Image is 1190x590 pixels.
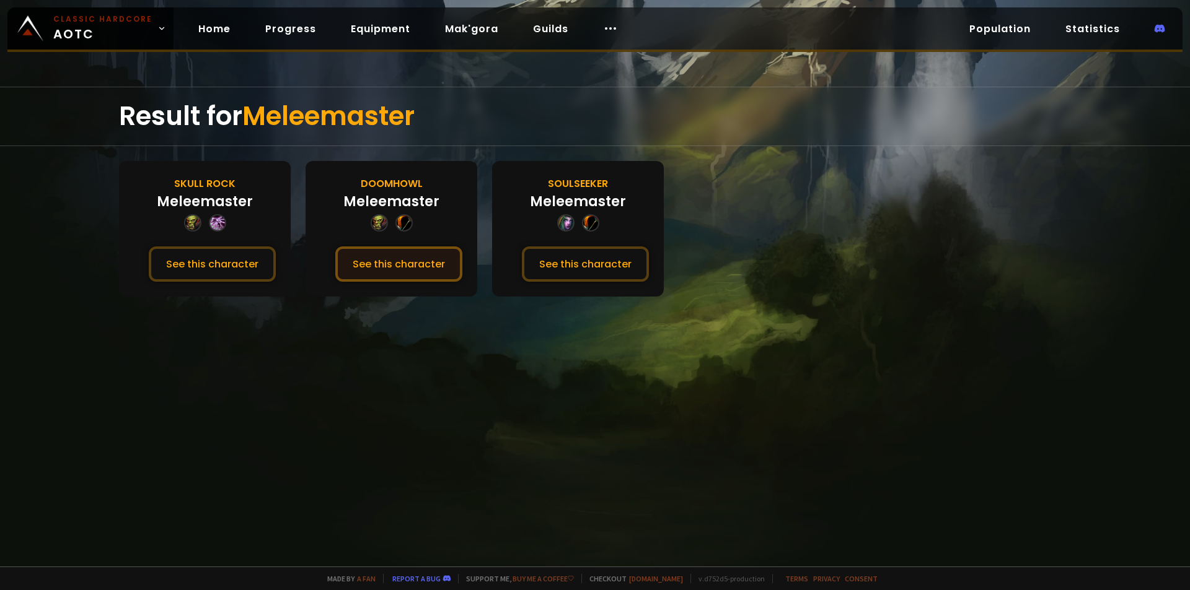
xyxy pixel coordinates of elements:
span: AOTC [53,14,152,43]
a: Statistics [1056,16,1130,41]
a: Classic HardcoreAOTC [7,7,174,50]
a: Consent [845,574,878,583]
a: Terms [785,574,808,583]
div: Skull Rock [174,176,236,191]
a: Buy me a coffee [513,574,574,583]
a: Progress [255,16,326,41]
div: Meleemaster [157,191,253,212]
div: Meleemaster [530,191,626,212]
span: Support me, [458,574,574,583]
span: Checkout [581,574,683,583]
button: See this character [149,246,276,282]
a: Equipment [341,16,420,41]
a: Privacy [813,574,840,583]
div: Result for [119,87,1071,145]
button: See this character [522,246,649,282]
button: See this character [335,246,462,282]
a: Mak'gora [435,16,508,41]
a: Guilds [523,16,578,41]
div: Meleemaster [343,191,439,212]
div: Soulseeker [548,176,608,191]
a: Report a bug [392,574,441,583]
div: Doomhowl [361,176,423,191]
a: Population [959,16,1041,41]
small: Classic Hardcore [53,14,152,25]
span: Made by [320,574,376,583]
span: v. d752d5 - production [690,574,765,583]
a: Home [188,16,240,41]
a: [DOMAIN_NAME] [629,574,683,583]
a: a fan [357,574,376,583]
span: Meleemaster [242,98,415,134]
